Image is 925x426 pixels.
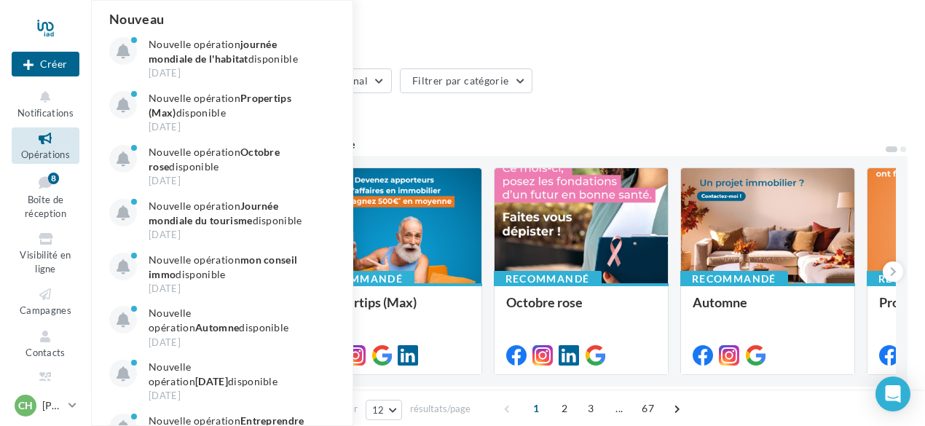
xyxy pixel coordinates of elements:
a: Campagnes [12,283,79,319]
div: Open Intercom Messenger [875,376,910,411]
a: Boîte de réception8 [12,170,79,223]
span: Boîte de réception [25,194,66,219]
div: Octobre rose [506,295,656,324]
span: résultats/page [410,402,471,416]
span: Notifications [17,107,74,119]
a: Opérations [12,127,79,163]
span: Opérations [21,149,70,160]
span: ... [607,397,631,420]
div: Recommandé [494,271,602,287]
span: CH [18,398,33,413]
div: Recommandé [680,271,788,287]
div: Propertips (Max) [319,295,469,324]
div: Recommandé [307,271,414,287]
span: 12 [372,404,385,416]
a: Médiathèque [12,367,79,403]
p: [PERSON_NAME] [42,398,63,413]
a: CH [PERSON_NAME] [12,392,79,419]
button: 12 [366,400,403,420]
button: Créer [12,52,79,76]
div: Nouvelle campagne [12,52,79,76]
span: 2 [553,397,576,420]
div: 8 [48,173,59,184]
div: 6 opérations recommandées par votre enseigne [109,138,884,150]
button: Filtrer par catégorie [400,68,532,93]
span: 1 [524,397,548,420]
span: Contacts [25,347,66,358]
span: Campagnes [20,304,71,316]
div: Automne [693,295,843,324]
div: Opérations marketing [109,23,908,45]
span: 67 [636,397,660,420]
a: Contacts [12,326,79,361]
button: Notifications [12,86,79,122]
span: 3 [579,397,602,420]
a: Visibilité en ligne [12,228,79,277]
span: Visibilité en ligne [20,249,71,275]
